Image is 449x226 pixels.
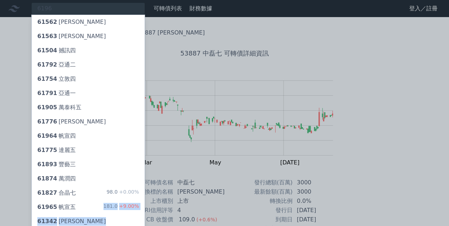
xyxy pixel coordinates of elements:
[37,204,57,210] span: 61965
[32,186,145,200] a: 61827合晶七 98.0+0.00%
[37,61,57,68] span: 61792
[37,118,57,125] span: 61776
[37,132,57,139] span: 61964
[37,189,76,197] div: 合晶七
[37,174,76,183] div: 萬潤四
[37,61,76,69] div: 亞通二
[37,75,76,83] div: 立敦四
[37,218,57,225] span: 61342
[32,143,145,157] a: 61775達麗五
[37,19,57,25] span: 61562
[37,146,76,154] div: 達麗五
[37,32,106,41] div: [PERSON_NAME]
[32,86,145,100] a: 61791亞通一
[37,18,106,26] div: [PERSON_NAME]
[37,90,57,96] span: 61791
[37,217,106,226] div: [PERSON_NAME]
[118,189,139,195] span: +0.00%
[37,175,57,182] span: 61874
[32,29,145,43] a: 61563[PERSON_NAME]
[37,161,57,168] span: 61893
[32,172,145,186] a: 61874萬潤四
[32,129,145,143] a: 61964帆宣四
[37,104,57,111] span: 61905
[32,115,145,129] a: 61776[PERSON_NAME]
[32,58,145,72] a: 61792亞通二
[37,75,57,82] span: 61754
[37,189,57,196] span: 61827
[32,72,145,86] a: 61754立敦四
[37,147,57,153] span: 61775
[118,203,139,209] span: +9.00%
[107,189,139,197] div: 98.0
[37,160,76,169] div: 豐藝三
[37,33,57,40] span: 61563
[37,132,76,140] div: 帆宣四
[37,46,76,55] div: 撼訊四
[37,47,57,54] span: 61504
[37,117,106,126] div: [PERSON_NAME]
[37,203,76,211] div: 帆宣五
[37,89,76,98] div: 亞通一
[103,203,139,211] div: 181.0
[32,100,145,115] a: 61905萬泰科五
[32,157,145,172] a: 61893豐藝三
[32,200,145,214] a: 61965帆宣五 181.0+9.00%
[32,43,145,58] a: 61504撼訊四
[32,15,145,29] a: 61562[PERSON_NAME]
[37,103,81,112] div: 萬泰科五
